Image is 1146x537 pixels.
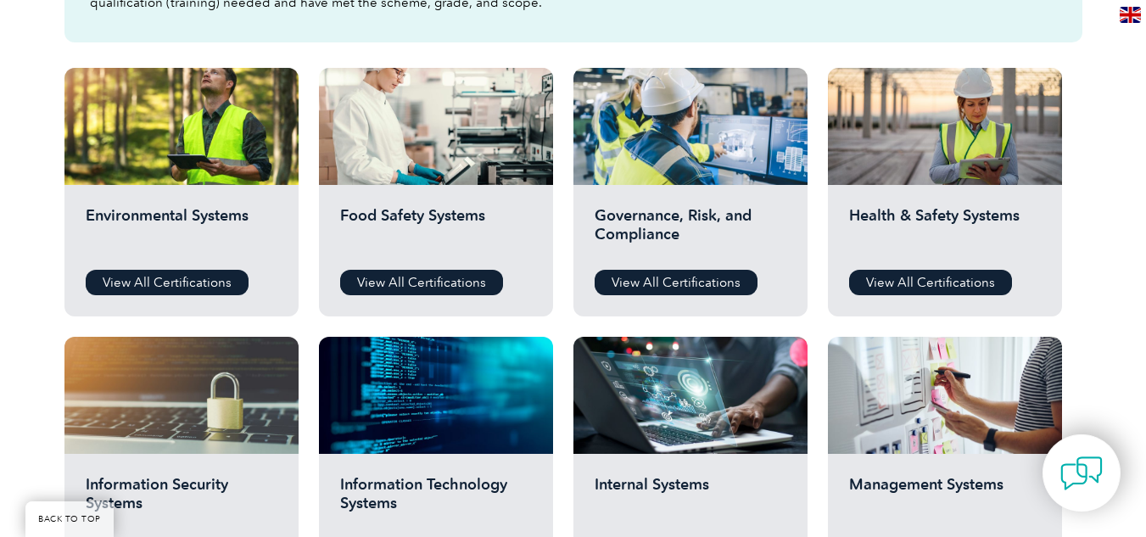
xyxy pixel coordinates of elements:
[340,475,532,526] h2: Information Technology Systems
[849,270,1012,295] a: View All Certifications
[25,501,114,537] a: BACK TO TOP
[849,475,1041,526] h2: Management Systems
[86,475,277,526] h2: Information Security Systems
[849,206,1041,257] h2: Health & Safety Systems
[340,206,532,257] h2: Food Safety Systems
[340,270,503,295] a: View All Certifications
[86,270,249,295] a: View All Certifications
[595,206,786,257] h2: Governance, Risk, and Compliance
[1060,452,1103,495] img: contact-chat.png
[1120,7,1141,23] img: en
[86,206,277,257] h2: Environmental Systems
[595,475,786,526] h2: Internal Systems
[595,270,757,295] a: View All Certifications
